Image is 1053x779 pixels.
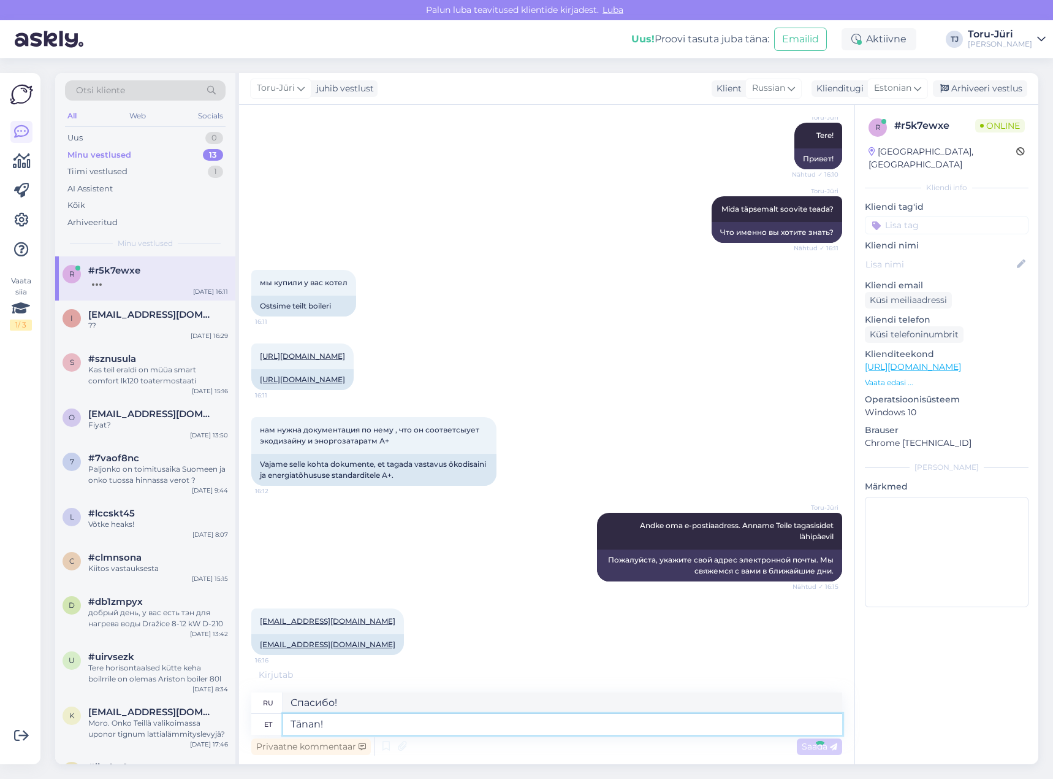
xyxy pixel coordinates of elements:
[640,521,835,541] span: Andke oma e-postiaadress. Anname Teile tagasisidet lähipäevil
[88,607,228,629] div: добрый день, у вас есть тэн для нагрева воды Dražice 8-12 kW D-210
[875,123,881,132] span: r
[874,82,911,95] span: Estonian
[721,204,834,213] span: Mida täpsemalt soovite teada?
[88,265,140,276] span: #r5k7ewxe
[88,662,228,685] div: Tere horisontaalsed kütte keha boilrrile on olemas Ariston boiler 80l
[793,113,838,122] span: Toru-Jüri
[88,563,228,574] div: Kiitos vastauksesta
[67,149,131,161] div: Minu vestlused
[88,508,135,519] span: #lccskt45
[865,201,1028,213] p: Kliendi tag'id
[865,292,952,309] div: Küsi meiliaadressi
[251,669,842,681] div: Kirjutab
[792,170,838,179] span: Nähtud ✓ 16:10
[69,269,75,278] span: r
[70,358,74,367] span: s
[88,762,137,773] span: #iindtn0w
[975,119,1025,132] span: Online
[193,287,228,296] div: [DATE] 16:11
[88,353,136,364] span: #sznusula
[88,651,134,662] span: #uirvsezk
[599,4,627,15] span: Luba
[793,582,838,591] span: Nähtud ✓ 16:15
[88,464,228,486] div: Paljonko on toimitusaika Suomeen ja onko tuossa hinnassa verot ?
[865,462,1028,473] div: [PERSON_NAME]
[67,132,83,144] div: Uus
[192,685,228,694] div: [DATE] 8:34
[597,550,842,581] div: Пожалуйста, укажите свой адрес электронной почты. Мы свяжемся с вами в ближайшие дни.
[10,83,33,106] img: Askly Logo
[946,31,963,48] div: TJ
[118,238,173,249] span: Minu vestlused
[255,486,301,496] span: 16:12
[812,82,864,95] div: Klienditugi
[255,391,301,400] span: 16:11
[865,377,1028,388] p: Vaata edasi ...
[69,556,75,566] span: c
[752,82,785,95] span: Russian
[192,530,228,539] div: [DATE] 8:07
[190,740,228,749] div: [DATE] 17:46
[251,454,496,486] div: Vajame selle kohta dokumente, et tagada vastavus ökodisaini ja energiatõhususe standarditele A+.
[192,574,228,583] div: [DATE] 15:15
[65,108,79,124] div: All
[260,640,395,649] a: [EMAIL_ADDRESS][DOMAIN_NAME]
[67,199,85,212] div: Kõik
[865,182,1028,193] div: Kliendi info
[865,424,1028,437] p: Brauser
[865,313,1028,326] p: Kliendi telefon
[311,82,374,95] div: juhib vestlust
[865,393,1028,406] p: Operatsioonisüsteem
[816,131,834,140] span: Tere!
[968,29,1032,39] div: Toru-Jüri
[69,413,75,422] span: o
[631,33,655,45] b: Uus!
[260,278,348,287] span: мы купили у вас котел
[793,244,838,253] span: Nähtud ✓ 16:11
[260,375,345,384] a: [URL][DOMAIN_NAME]
[67,166,127,178] div: Tiimi vestlused
[88,552,142,563] span: #clmnsona
[205,132,223,144] div: 0
[88,420,228,431] div: Fiyat?
[865,326,964,343] div: Küsi telefoninumbrit
[10,320,32,331] div: 1 / 3
[865,239,1028,252] p: Kliendi nimi
[842,28,916,50] div: Aktiivne
[88,453,139,464] span: #7vaof8nc
[190,629,228,639] div: [DATE] 13:42
[192,486,228,495] div: [DATE] 9:44
[865,361,961,372] a: [URL][DOMAIN_NAME]
[793,186,838,196] span: Toru-Jüri
[260,616,395,626] a: [EMAIL_ADDRESS][DOMAIN_NAME]
[191,331,228,340] div: [DATE] 16:29
[894,118,975,133] div: # r5k7ewxe
[865,279,1028,292] p: Kliendi email
[712,222,842,243] div: Что именно вы хотите знать?
[88,707,216,718] span: Kalhiopasi@gmail.com
[631,32,769,47] div: Proovi tasuta juba täna:
[88,409,216,420] span: osmangum@gmail.com
[255,317,301,326] span: 16:11
[88,596,143,607] span: #db1zmpyx
[70,512,74,521] span: l
[255,656,301,665] span: 16:16
[869,145,1016,171] div: [GEOGRAPHIC_DATA], [GEOGRAPHIC_DATA]
[70,457,74,466] span: 7
[251,296,356,317] div: Ostsime teilt boileri
[127,108,148,124] div: Web
[190,431,228,440] div: [DATE] 13:50
[865,348,1028,361] p: Klienditeekond
[203,149,223,161] div: 13
[192,386,228,396] div: [DATE] 15:16
[933,80,1027,97] div: Arhiveeri vestlus
[88,519,228,530] div: Võtke heaks!
[865,437,1028,450] p: Chrome [TECHNICAL_ID]
[712,82,742,95] div: Klient
[88,309,216,320] span: intsar@gmail.com
[10,275,32,331] div: Vaata siia
[865,258,1014,271] input: Lisa nimi
[865,216,1028,234] input: Lisa tag
[67,183,113,195] div: AI Assistent
[208,166,223,178] div: 1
